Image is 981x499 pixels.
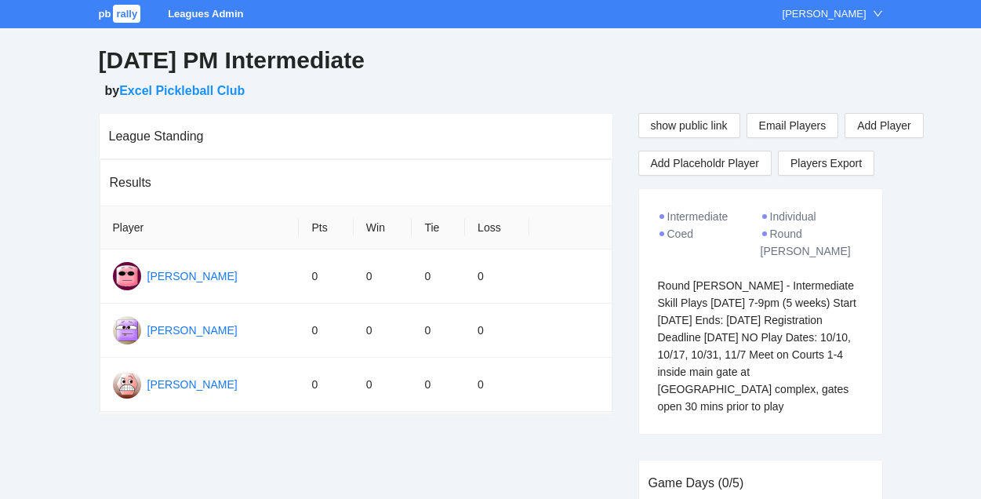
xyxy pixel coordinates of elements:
span: pb [99,8,111,20]
span: Add Placeholdr Player [651,155,760,172]
img: Gravatar for melissa lacro@gmail.com [113,316,141,344]
a: Excel Pickleball Club [119,84,245,97]
a: [PERSON_NAME] [147,378,238,391]
a: [PERSON_NAME] [147,270,238,282]
img: Gravatar for liyan liu@gmail.com [113,262,141,290]
span: Individual [770,210,816,223]
div: Results [110,160,602,205]
th: Tie [412,206,465,249]
button: Email Players [747,113,839,138]
button: Add Player [845,113,923,138]
td: 0 [465,304,529,358]
td: 0 [412,358,465,412]
a: pbrally [99,8,144,20]
span: Email Players [759,117,827,134]
button: show public link [638,113,740,138]
td: 0 [354,304,412,358]
td: 0 [465,358,529,412]
button: Add Placeholdr Player [638,151,772,176]
a: [PERSON_NAME] [147,324,238,337]
img: Gravatar for sokha price@gmail.com [113,370,141,399]
div: League Standing [109,114,603,158]
th: Loss [465,206,529,249]
h2: [DATE] PM Intermediate [99,45,883,77]
td: 0 [299,358,353,412]
div: Round [PERSON_NAME] - Intermediate Skill Plays [DATE] 7-9pm (5 weeks) Start [DATE] Ends: [DATE] R... [658,277,863,415]
span: Add Player [857,117,910,134]
td: 0 [354,249,412,304]
th: Win [354,206,412,249]
td: 0 [354,358,412,412]
span: show public link [651,117,728,134]
th: Player [100,206,300,249]
a: Players Export [778,151,874,176]
h5: by [105,82,883,100]
td: 0 [465,249,529,304]
td: 0 [299,249,353,304]
span: rally [113,5,140,23]
th: Pts [299,206,353,249]
td: 0 [412,304,465,358]
div: [PERSON_NAME] [783,6,867,22]
span: down [873,9,883,19]
span: Intermediate [667,210,728,223]
span: Players Export [790,151,862,175]
td: 0 [299,304,353,358]
td: 0 [412,249,465,304]
a: Leagues Admin [168,8,243,20]
span: Coed [667,228,693,240]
